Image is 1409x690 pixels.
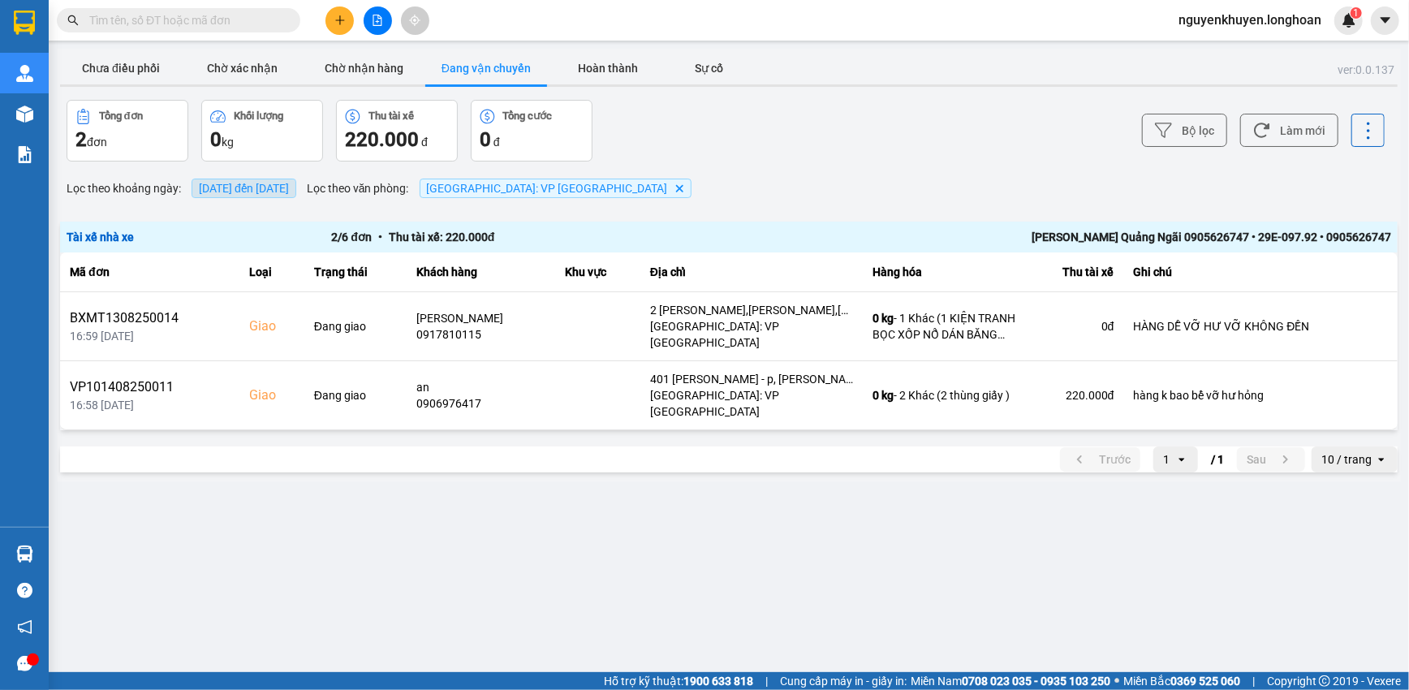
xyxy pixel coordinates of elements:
[67,15,79,26] span: search
[1252,672,1255,690] span: |
[555,252,640,292] th: Khu vực
[119,100,250,118] span: BXMT1308250014
[249,317,295,336] div: Giao
[1175,453,1188,466] svg: open
[60,52,182,84] button: Chưa điều phối
[249,386,295,405] div: Giao
[1240,114,1338,147] button: Làm mới
[425,52,547,84] button: Đang vận chuyển
[1375,453,1388,466] svg: open
[650,318,853,351] div: [GEOGRAPHIC_DATA]: VP [GEOGRAPHIC_DATA]
[17,583,32,598] span: question-circle
[325,6,354,35] button: plus
[62,24,367,41] strong: BIÊN NHẬN VẬN CHUYỂN BẢO AN EXPRESS
[547,52,669,84] button: Hoàn thành
[1211,450,1224,469] span: / 1
[427,182,668,195] span: Quảng Ngãi: VP Trường Chinh
[71,101,250,117] span: Mã đơn:
[1123,672,1240,690] span: Miền Bắc
[17,619,32,635] span: notification
[1060,447,1140,472] button: previous page. current page 1 / 1
[67,231,134,244] span: Tài xế nhà xe
[873,389,894,402] span: 0 kg
[420,179,692,198] span: Quảng Ngãi: VP Trường Chinh, close by backspace
[650,302,853,318] div: 2 [PERSON_NAME],[PERSON_NAME],[GEOGRAPHIC_DATA]
[199,182,289,195] span: 15/08/2025 đến 15/08/2025
[331,228,861,246] div: 2 / 6 đơn Thu tài xế: 220.000 đ
[1170,675,1240,688] strong: 0369 525 060
[307,179,409,197] span: Lọc theo văn phòng :
[1319,675,1330,687] span: copyright
[368,110,414,122] div: Thu tài xế
[911,672,1110,690] span: Miền Nam
[67,179,181,197] span: Lọc theo khoảng ngày :
[1378,13,1393,28] span: caret-down
[210,128,222,151] span: 0
[75,127,179,153] div: đơn
[17,656,32,671] span: message
[304,252,407,292] th: Trạng thái
[336,100,458,162] button: Thu tài xế220.000 đ
[1142,114,1227,147] button: Bộ lọc
[650,371,853,387] div: 401 [PERSON_NAME] - p, [PERSON_NAME] - [GEOGRAPHIC_DATA]
[372,231,389,244] span: •
[471,100,592,162] button: Tổng cước0 đ
[192,179,296,198] span: [DATE] đến [DATE]
[407,252,555,292] th: Khách hàng
[674,183,684,193] svg: Delete
[416,326,545,343] div: 0917810115
[234,110,283,122] div: Khối lượng
[345,127,449,153] div: đ
[304,52,425,84] button: Chờ nhận hàng
[314,387,397,403] div: Đang giao
[14,11,35,35] img: logo-vxr
[70,308,230,328] div: BXMT1308250014
[345,128,419,151] span: 220.000
[201,100,323,162] button: Khối lượng0kg
[70,328,230,344] div: 16:59 [DATE]
[334,15,346,26] span: plus
[1321,451,1372,468] div: 10 / trang
[480,127,584,153] div: đ
[873,387,1015,403] div: - 2 Khác (2 thùng giấy )
[16,65,33,82] img: warehouse-icon
[75,128,87,151] span: 2
[16,106,33,123] img: warehouse-icon
[239,252,304,292] th: Loại
[683,675,753,688] strong: 1900 633 818
[416,379,545,395] div: an
[16,546,33,563] img: warehouse-icon
[70,377,230,397] div: VP101408250011
[99,110,143,122] div: Tổng đơn
[1237,447,1305,472] button: next page. current page 1 / 1
[780,672,907,690] span: Cung cấp máy in - giấy in:
[416,310,545,326] div: [PERSON_NAME]
[640,252,863,292] th: Địa chỉ
[765,672,768,690] span: |
[1124,252,1398,292] th: Ghi chú
[1353,7,1359,19] span: 1
[604,672,753,690] span: Hỗ trợ kỹ thuật:
[861,228,1391,246] div: [PERSON_NAME] Quảng Ngãi 0905626747 • 29E-097.92 • 0905626747
[210,127,314,153] div: kg
[16,120,304,151] span: 17:08:15 [DATE] -
[60,252,239,292] th: Mã đơn
[650,387,853,420] div: [GEOGRAPHIC_DATA]: VP [GEOGRAPHIC_DATA]
[409,15,420,26] span: aim
[70,397,230,413] div: 16:58 [DATE]
[89,11,281,29] input: Tìm tên, số ĐT hoặc mã đơn
[314,318,397,334] div: Đang giao
[182,52,304,84] button: Chờ xác nhận
[1035,262,1114,282] div: Thu tài xế
[1134,318,1388,334] div: HÀNG DỄ VỠ HƯ VỠ KHÔNG ĐỀN
[962,675,1110,688] strong: 0708 023 035 - 0935 103 250
[1166,10,1334,30] span: nguyenkhuyen.longhoan
[401,6,429,35] button: aim
[1342,13,1356,28] img: icon-new-feature
[372,15,383,26] span: file-add
[480,128,491,151] span: 0
[1371,6,1399,35] button: caret-down
[1114,678,1119,684] span: ⚪️
[16,146,33,163] img: solution-icon
[58,45,371,58] strong: (Công Ty TNHH Chuyển Phát Nhanh Bảo An - MST: 0109597835)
